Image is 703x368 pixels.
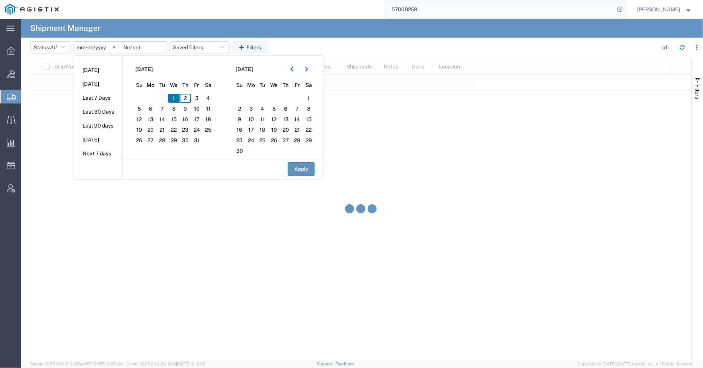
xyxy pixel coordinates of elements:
span: 19 [133,125,145,134]
span: All [50,44,57,50]
span: [DATE] 10:16:38 [176,362,205,366]
span: 29 [303,136,315,145]
span: Su [234,81,246,89]
span: Fr [191,81,203,89]
input: Search for shipment number, reference number [386,0,615,18]
span: 5 [133,104,145,113]
input: Not set [120,42,167,53]
span: 6 [280,104,292,113]
span: 11 [203,104,214,113]
span: 10 [191,104,203,113]
span: 21 [292,125,303,134]
span: 12 [133,115,145,124]
span: 7 [156,104,168,113]
span: 27 [280,136,292,145]
span: 14 [156,115,168,124]
span: Server: 2025.20.0-710e05ee653 [30,362,123,366]
span: 13 [280,115,292,124]
span: 25 [257,136,269,145]
span: 14 [292,115,303,124]
span: 27 [145,136,157,145]
li: Last 30 Days [73,105,122,119]
li: Last 90 days [73,119,122,133]
span: 18 [257,125,269,134]
span: 3 [191,94,203,103]
button: [PERSON_NAME] [637,5,693,14]
span: Mo [245,81,257,89]
span: 10 [245,115,257,124]
span: 20 [280,125,292,134]
span: 17 [191,115,203,124]
span: Andrew Wacyra [637,5,680,14]
span: Th [180,81,191,89]
span: We [168,81,180,89]
span: 2 [180,94,191,103]
span: [DATE] 09:51:04 [92,362,123,366]
li: [DATE] [73,63,122,77]
span: 30 [234,146,246,155]
span: 29 [168,136,180,145]
li: [DATE] [73,77,122,91]
span: 24 [191,125,203,134]
span: 26 [268,136,280,145]
button: Status:All [30,41,70,53]
span: 5 [268,104,280,113]
a: Feedback [336,362,355,366]
button: Saved filters [170,41,230,53]
span: 16 [180,115,191,124]
span: 28 [156,136,168,145]
span: 7 [292,104,303,113]
span: 6 [145,104,157,113]
span: 4 [203,94,214,103]
li: Last 7 Days [73,91,122,105]
span: 2 [234,104,246,113]
span: 19 [268,125,280,134]
span: 16 [234,125,246,134]
span: 23 [234,136,246,145]
span: 24 [245,136,257,145]
span: Sa [203,81,214,89]
span: 15 [303,115,315,124]
span: Sa [303,81,315,89]
span: Mo [145,81,157,89]
div: - of - [660,44,674,52]
span: Th [280,81,292,89]
span: 22 [303,125,315,134]
span: 20 [145,125,157,134]
span: 11 [257,115,269,124]
span: We [268,81,280,89]
span: Su [133,81,145,89]
button: Filters [232,41,268,53]
span: Copyright © [DATE]-[DATE] Agistix Inc., All Rights Reserved [578,361,694,367]
span: 15 [168,115,180,124]
span: 4 [257,104,269,113]
span: Filters [695,84,701,99]
span: Client: 2025.20.0-8b113f4 [126,362,205,366]
span: [DATE] [236,65,254,73]
img: logo [5,4,59,15]
span: Fr [292,81,303,89]
span: 9 [234,115,246,124]
li: [DATE] [73,133,122,147]
span: 9 [180,104,191,113]
li: Next 7 days [73,147,122,161]
span: 17 [245,125,257,134]
span: 13 [145,115,157,124]
span: Tu [257,81,269,89]
span: 1 [303,94,315,103]
a: Support [317,362,336,366]
h4: Shipment Manager [30,19,101,38]
span: 26 [133,136,145,145]
button: Apply [288,162,315,176]
span: 22 [168,125,180,134]
span: 12 [268,115,280,124]
input: Not set [73,42,120,53]
span: 31 [191,136,203,145]
span: 28 [292,136,303,145]
span: Tu [156,81,168,89]
span: 30 [180,136,191,145]
span: 18 [203,115,214,124]
span: 8 [168,104,180,113]
span: 3 [245,104,257,113]
span: 23 [180,125,191,134]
